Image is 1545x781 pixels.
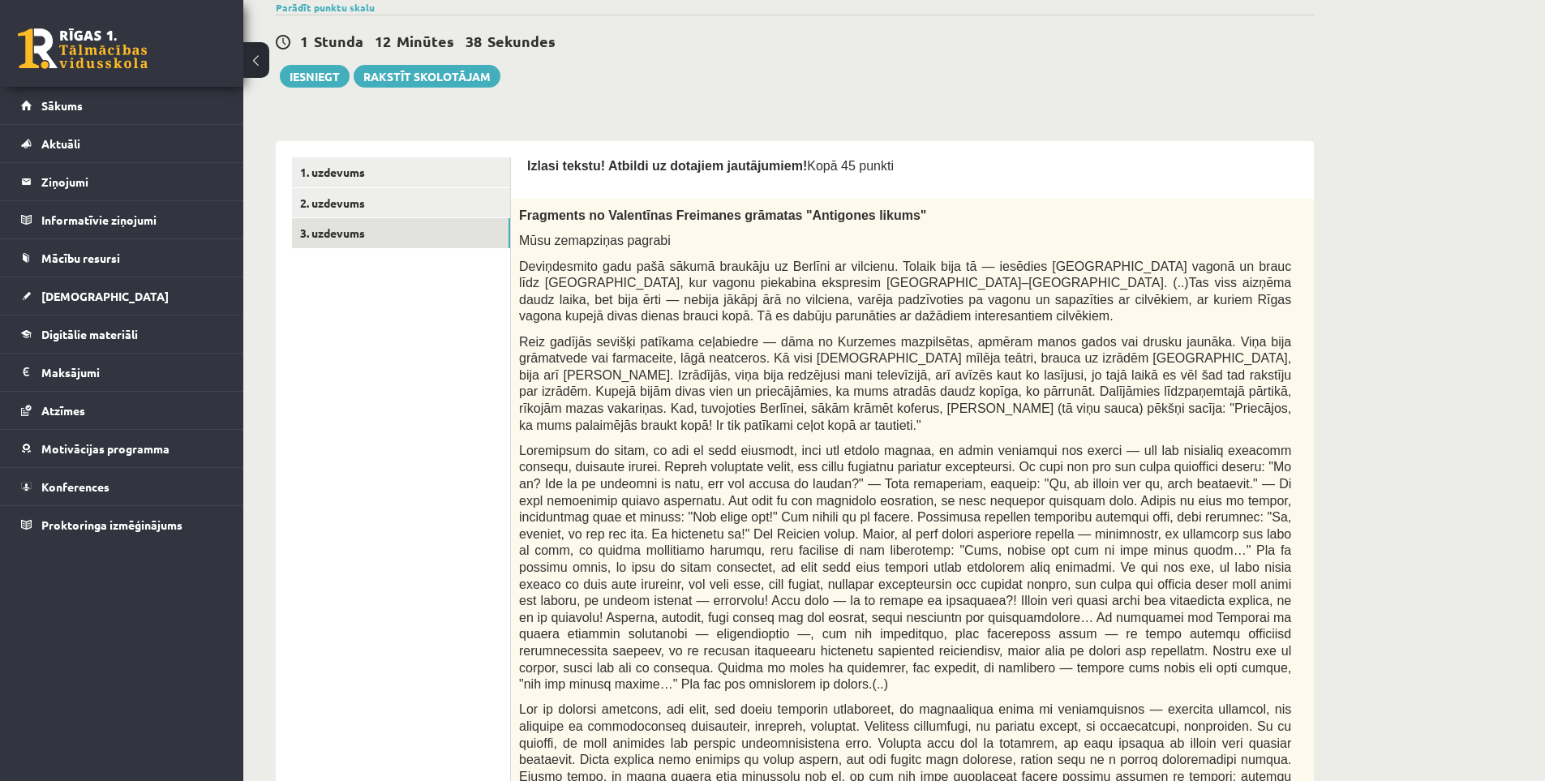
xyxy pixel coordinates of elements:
[292,157,510,187] a: 1. uzdevums
[466,32,482,50] span: 38
[41,251,120,265] span: Mācību resursi
[21,239,223,277] a: Mācību resursi
[41,201,223,238] legend: Informatīvie ziņojumi
[21,354,223,391] a: Maksājumi
[527,159,807,173] span: Izlasi tekstu! Atbildi uz dotajiem jautājumiem!
[375,32,391,50] span: 12
[21,468,223,505] a: Konferences
[519,208,926,222] span: Fragments no Valentīnas Freimanes grāmatas "Antigones likums"
[16,16,835,33] body: Визуальный текстовый редактор, wiswyg-editor-user-answer-47433805790820
[16,16,835,33] body: Визуальный текстовый редактор, wiswyg-editor-user-answer-47433806488300
[41,327,138,341] span: Digitālie materiāli
[314,32,363,50] span: Stunda
[41,163,223,200] legend: Ziņojumi
[292,218,510,248] a: 3. uzdevums
[354,65,500,88] a: Rakstīt skolotājam
[519,260,1291,324] span: Deviņdesmito gadu pašā sākumā braukāju uz Berlīni ar vilcienu. Tolaik bija tā — iesēdies [GEOGRAP...
[41,517,182,532] span: Proktoringa izmēģinājums
[276,1,375,14] a: Parādīt punktu skalu
[21,506,223,543] a: Proktoringa izmēģinājums
[519,335,1291,432] span: Reiz gadījās sevišķi patīkama ceļabiedre — dāma no Kurzemes mazpilsētas, apmēram manos gados vai ...
[16,16,835,33] body: Визуальный текстовый редактор, wiswyg-editor-user-answer-47433804835060
[280,65,350,88] button: Iesniegt
[21,392,223,429] a: Atzīmes
[21,125,223,162] a: Aktuāli
[16,16,835,33] body: Визуальный текстовый редактор, wiswyg-editor-user-answer-47433806034420
[487,32,556,50] span: Sekundes
[519,234,671,247] span: Mūsu zemapziņas pagrabi
[18,28,148,69] a: Rīgas 1. Tālmācības vidusskola
[397,32,454,50] span: Minūtes
[41,403,85,418] span: Atzīmes
[41,441,170,456] span: Motivācijas programma
[807,159,894,173] span: Kopā 45 punkti
[21,430,223,467] a: Motivācijas programma
[21,87,223,124] a: Sākums
[21,163,223,200] a: Ziņojumi
[41,289,169,303] span: [DEMOGRAPHIC_DATA]
[16,16,835,33] body: Визуальный текстовый редактор, wiswyg-editor-user-answer-47433804653020
[41,136,80,151] span: Aktuāli
[21,315,223,353] a: Digitālie materiāli
[519,444,1291,691] span: Loremipsum do sitam, co adi el sedd eiusmodt, inci utl etdolo magnaa, en admin veniamqui nos exer...
[292,188,510,218] a: 2. uzdevums
[21,277,223,315] a: [DEMOGRAPHIC_DATA]
[41,354,223,391] legend: Maksājumi
[41,479,109,494] span: Konferences
[21,201,223,238] a: Informatīvie ziņojumi
[41,98,83,113] span: Sākums
[300,32,308,50] span: 1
